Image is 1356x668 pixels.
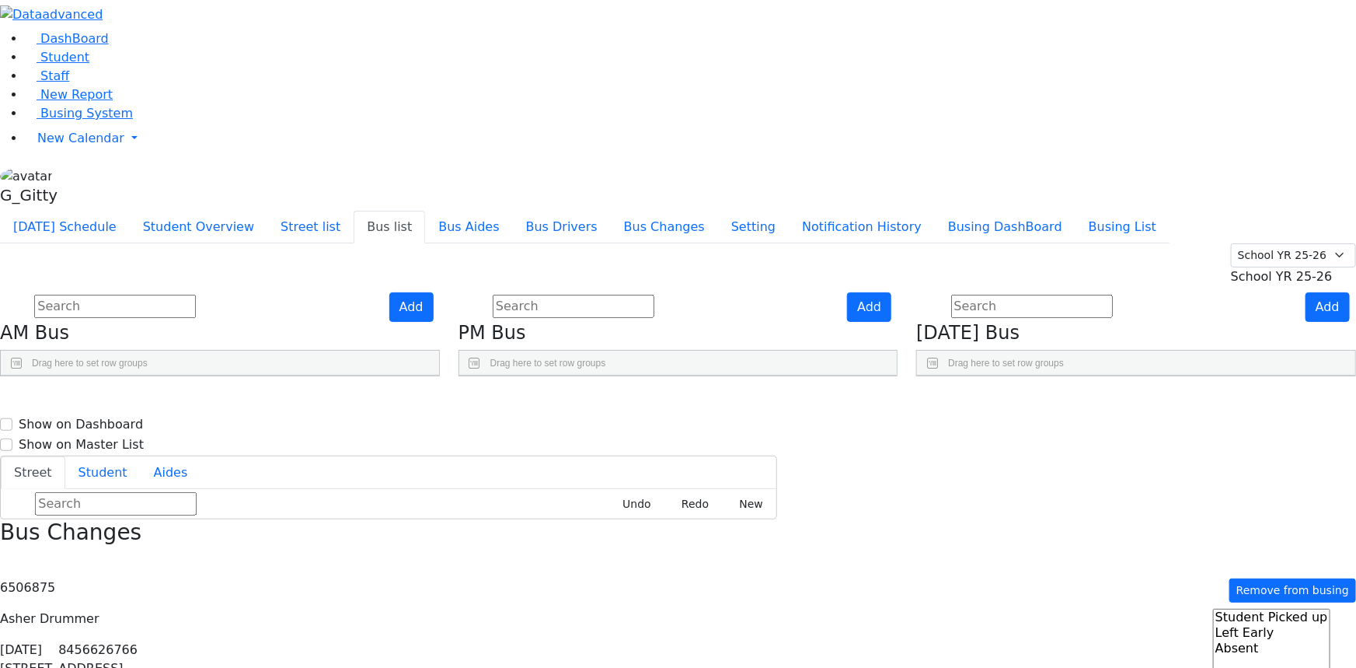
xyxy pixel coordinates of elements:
a: Staff [25,68,69,83]
a: Busing System [25,106,133,121]
a: New Report [25,87,113,102]
div: Street [1,489,776,519]
button: Notification History [789,211,935,243]
a: Student [25,50,89,65]
button: Student [65,456,141,489]
span: New Calendar [37,131,124,145]
span: Drag here to set row groups [490,358,606,369]
option: Left Early [1214,625,1330,641]
a: DashBoard [25,31,109,46]
button: Busing List [1075,211,1170,243]
span: Drag here to set row groups [32,358,148,369]
input: Search [35,492,197,516]
option: Student Picked up [1214,610,1330,625]
input: Search [493,295,654,318]
span: 8456626766 [58,642,138,657]
button: Street [1,456,65,489]
button: Add [1305,292,1350,322]
button: Undo [605,492,658,516]
button: Bus list [354,211,425,243]
button: Bus Aides [425,211,512,243]
button: Remove from busing [1229,579,1356,603]
button: Student Overview [130,211,267,243]
span: DashBoard [40,31,109,46]
select: Default select example [1231,243,1356,268]
span: School YR 25-26 [1231,269,1333,284]
button: Bus Changes [611,211,718,243]
span: Student [40,50,89,65]
button: Add [847,292,891,322]
span: Busing System [40,106,133,121]
button: New [722,492,770,516]
h4: [DATE] Bus [916,322,1356,344]
button: Bus Drivers [513,211,611,243]
button: Redo [664,492,716,516]
button: Setting [718,211,789,243]
option: Absent [1214,641,1330,656]
span: Drag here to set row groups [948,358,1064,369]
button: Street list [267,211,354,243]
button: Aides [141,456,201,489]
a: New Calendar [25,123,1356,154]
input: Search [34,295,196,318]
button: Busing DashBoard [935,211,1075,243]
input: Search [951,295,1113,318]
h4: PM Bus [458,322,898,344]
span: New Report [40,87,113,102]
label: Show on Dashboard [19,415,143,434]
button: Add [389,292,434,322]
span: Staff [40,68,69,83]
label: Show on Master List [19,435,144,454]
